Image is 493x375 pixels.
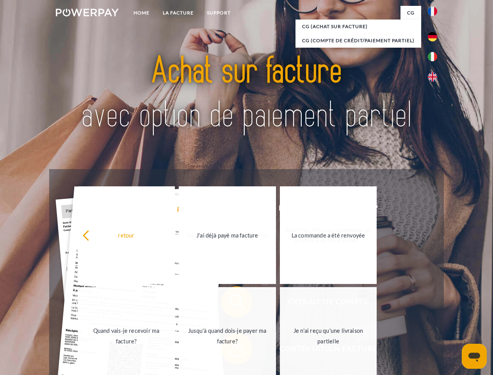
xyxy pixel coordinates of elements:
div: Quand vais-je recevoir ma facture? [82,325,170,346]
a: CG [400,6,421,20]
a: CG (achat sur facture) [295,20,421,34]
img: it [428,52,437,61]
img: title-powerpay_fr.svg [75,37,418,150]
img: de [428,32,437,41]
img: fr [428,7,437,16]
a: LA FACTURE [156,6,200,20]
a: Support [200,6,237,20]
a: Home [127,6,156,20]
div: Jusqu'à quand dois-je payer ma facture? [183,325,271,346]
img: en [428,72,437,82]
a: CG (Compte de crédit/paiement partiel) [295,34,421,48]
div: retour [82,230,170,240]
div: Je n'ai reçu qu'une livraison partielle [285,325,372,346]
div: La commande a été renvoyée [285,230,372,240]
div: J'ai déjà payé ma facture [183,230,271,240]
iframe: Bouton de lancement de la fenêtre de messagerie [462,344,487,369]
img: logo-powerpay-white.svg [56,9,119,16]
